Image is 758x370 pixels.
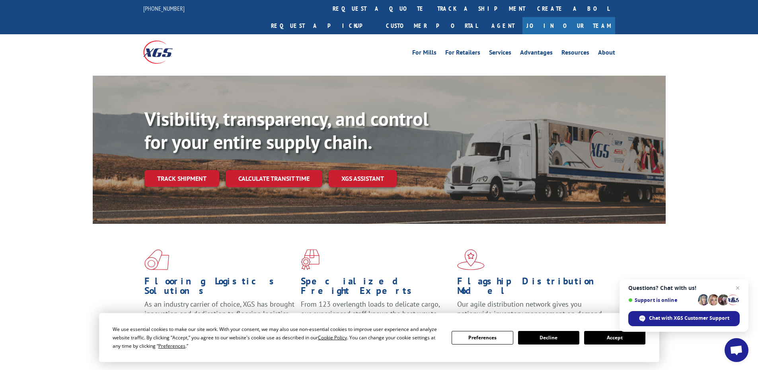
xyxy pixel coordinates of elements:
a: For Mills [412,49,436,58]
span: As an industry carrier of choice, XGS has brought innovation and dedication to flooring logistics... [144,300,294,328]
a: [PHONE_NUMBER] [143,4,185,12]
button: Preferences [452,331,513,345]
a: Track shipment [144,170,219,187]
a: Agent [483,17,522,34]
div: Cookie Consent Prompt [99,313,659,362]
span: Chat with XGS Customer Support [649,315,729,322]
a: Advantages [520,49,553,58]
a: About [598,49,615,58]
img: xgs-icon-flagship-distribution-model-red [457,249,485,270]
a: Open chat [725,338,748,362]
button: Accept [584,331,645,345]
span: Preferences [158,343,185,349]
a: Customer Portal [380,17,483,34]
h1: Flooring Logistics Solutions [144,276,295,300]
a: For Retailers [445,49,480,58]
a: Join Our Team [522,17,615,34]
a: Calculate transit time [226,170,322,187]
span: Cookie Policy [318,334,347,341]
span: Chat with XGS Customer Support [628,311,740,326]
b: Visibility, transparency, and control for your entire supply chain. [144,106,429,154]
span: Questions? Chat with us! [628,285,740,291]
img: xgs-icon-total-supply-chain-intelligence-red [144,249,169,270]
div: We use essential cookies to make our site work. With your consent, we may also use non-essential ... [113,325,442,350]
span: Our agile distribution network gives you nationwide inventory management on demand. [457,300,604,318]
a: Resources [561,49,589,58]
img: xgs-icon-focused-on-flooring-red [301,249,320,270]
h1: Specialized Freight Experts [301,276,451,300]
h1: Flagship Distribution Model [457,276,608,300]
span: Support is online [628,297,695,303]
a: Services [489,49,511,58]
a: Request a pickup [265,17,380,34]
p: From 123 overlength loads to delicate cargo, our experienced staff knows the best way to move you... [301,300,451,335]
button: Decline [518,331,579,345]
a: XGS ASSISTANT [329,170,397,187]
